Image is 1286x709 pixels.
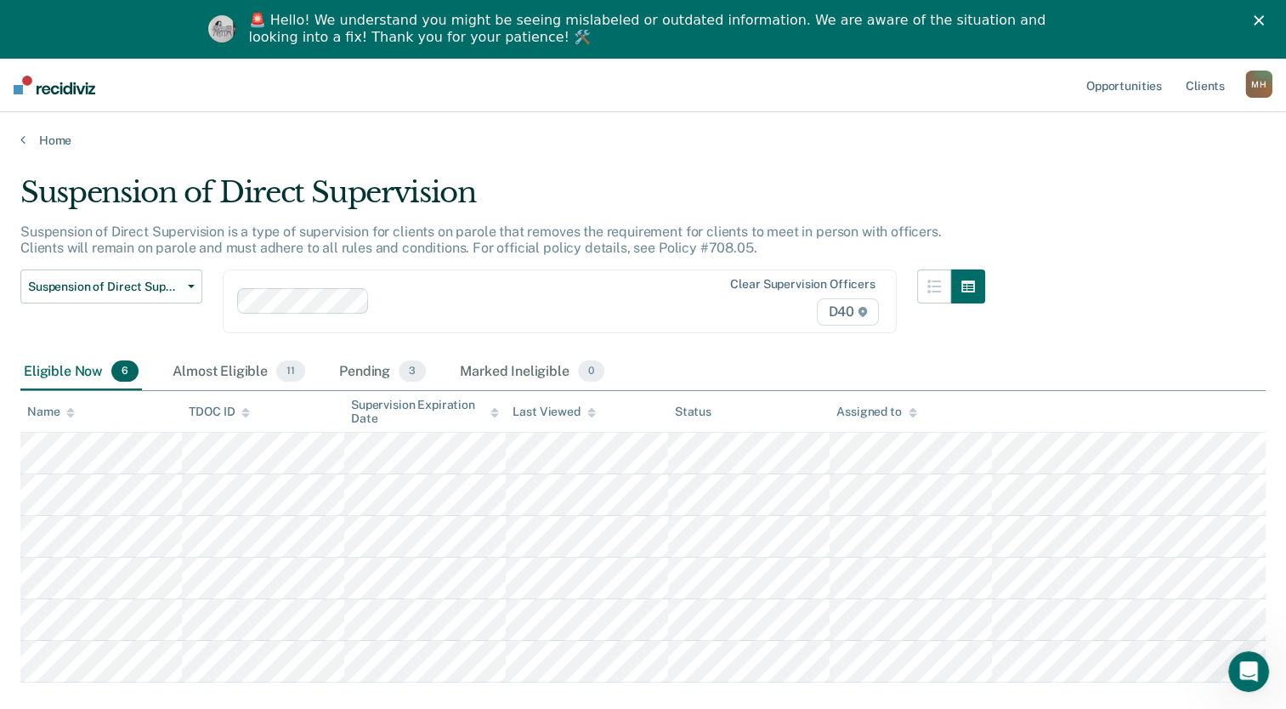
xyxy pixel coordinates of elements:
[14,76,95,94] img: Recidiviz
[351,398,499,427] div: Supervision Expiration Date
[1083,58,1165,112] a: Opportunities
[169,354,309,391] div: Almost Eligible11
[675,405,711,419] div: Status
[249,12,1051,46] div: 🚨 Hello! We understand you might be seeing mislabeled or outdated information. We are aware of th...
[208,15,235,43] img: Profile image for Kim
[456,354,608,391] div: Marked Ineligible0
[836,405,916,419] div: Assigned to
[1245,71,1272,98] div: M H
[20,354,142,391] div: Eligible Now6
[1228,651,1269,692] iframe: Intercom live chat
[1245,71,1272,98] button: MH
[817,298,878,326] span: D40
[336,354,429,391] div: Pending3
[20,269,202,303] button: Suspension of Direct Supervision
[111,360,139,383] span: 6
[20,224,942,256] p: Suspension of Direct Supervision is a type of supervision for clients on parole that removes the ...
[27,405,75,419] div: Name
[578,360,604,383] span: 0
[189,405,250,419] div: TDOC ID
[399,360,426,383] span: 3
[28,280,181,294] span: Suspension of Direct Supervision
[20,133,1266,148] a: Home
[1182,58,1228,112] a: Clients
[1254,15,1271,26] div: Close
[513,405,595,419] div: Last Viewed
[20,175,985,224] div: Suspension of Direct Supervision
[276,360,305,383] span: 11
[730,277,875,292] div: Clear supervision officers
